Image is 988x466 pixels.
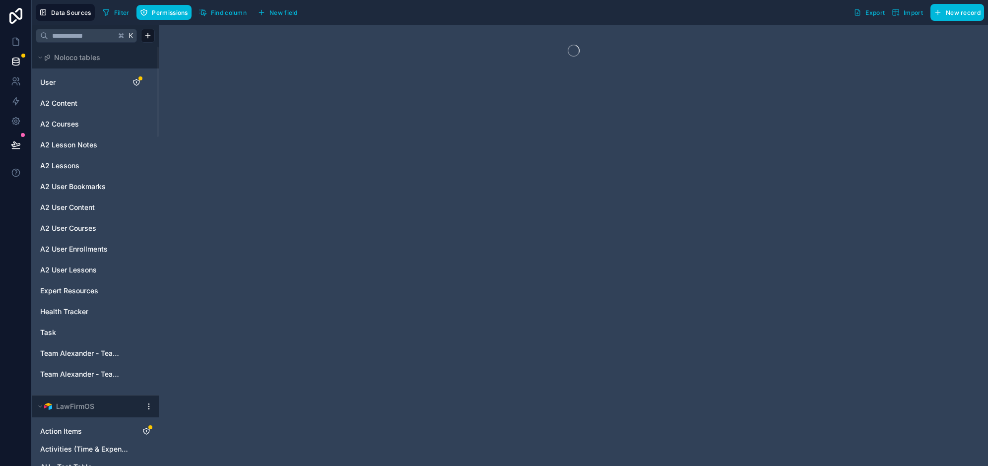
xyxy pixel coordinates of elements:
[40,444,131,454] a: Activities (Time & Expenses)
[40,286,121,296] a: Expert Resources
[40,119,121,129] a: A2 Courses
[40,140,121,150] a: A2 Lesson Notes
[40,77,56,87] span: User
[40,223,121,233] a: A2 User Courses
[40,426,82,436] span: Action Items
[36,304,155,320] div: Health Tracker
[40,182,106,192] span: A2 User Bookmarks
[40,202,121,212] a: A2 User Content
[51,9,91,16] span: Data Sources
[36,345,155,361] div: Team Alexander - Teacher Submissions
[40,161,79,171] span: A2 Lessons
[128,32,134,39] span: K
[40,77,121,87] a: User
[36,74,155,90] div: User
[99,5,133,20] button: Filter
[40,328,56,337] span: Task
[36,116,155,132] div: A2 Courses
[40,369,121,379] a: Team Alexander - Teachers
[40,286,98,296] span: Expert Resources
[36,262,155,278] div: A2 User Lessons
[40,265,97,275] span: A2 User Lessons
[114,9,130,16] span: Filter
[40,223,96,233] span: A2 User Courses
[40,244,121,254] a: A2 User Enrollments
[36,399,141,413] button: Airtable LogoLawFirmOS
[40,307,121,317] a: Health Tracker
[926,4,984,21] a: New record
[40,140,97,150] span: A2 Lesson Notes
[36,179,155,195] div: A2 User Bookmarks
[36,200,155,215] div: A2 User Content
[36,423,155,439] div: Action Items
[36,283,155,299] div: Expert Resources
[40,161,121,171] a: A2 Lessons
[36,137,155,153] div: A2 Lesson Notes
[40,348,121,358] a: Team Alexander - Teacher Submissions
[40,182,121,192] a: A2 User Bookmarks
[44,402,52,410] img: Airtable Logo
[850,4,888,21] button: Export
[40,426,131,436] a: Action Items
[136,5,191,20] button: Permissions
[56,401,94,411] span: LawFirmOS
[40,265,121,275] a: A2 User Lessons
[40,202,95,212] span: A2 User Content
[36,4,95,21] button: Data Sources
[211,9,247,16] span: Find column
[36,441,155,457] div: Activities (Time & Expenses)
[36,95,155,111] div: A2 Content
[40,244,108,254] span: A2 User Enrollments
[254,5,301,20] button: New field
[40,98,121,108] a: A2 Content
[269,9,298,16] span: New field
[930,4,984,21] button: New record
[152,9,188,16] span: Permissions
[36,366,155,382] div: Team Alexander - Teachers
[36,51,149,65] button: Noloco tables
[36,325,155,340] div: Task
[36,220,155,236] div: A2 User Courses
[888,4,926,21] button: Import
[40,119,79,129] span: A2 Courses
[40,307,88,317] span: Health Tracker
[36,158,155,174] div: A2 Lessons
[40,98,77,108] span: A2 Content
[865,9,885,16] span: Export
[40,328,121,337] a: Task
[36,241,155,257] div: A2 User Enrollments
[136,5,195,20] a: Permissions
[196,5,250,20] button: Find column
[54,53,100,63] span: Noloco tables
[904,9,923,16] span: Import
[946,9,981,16] span: New record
